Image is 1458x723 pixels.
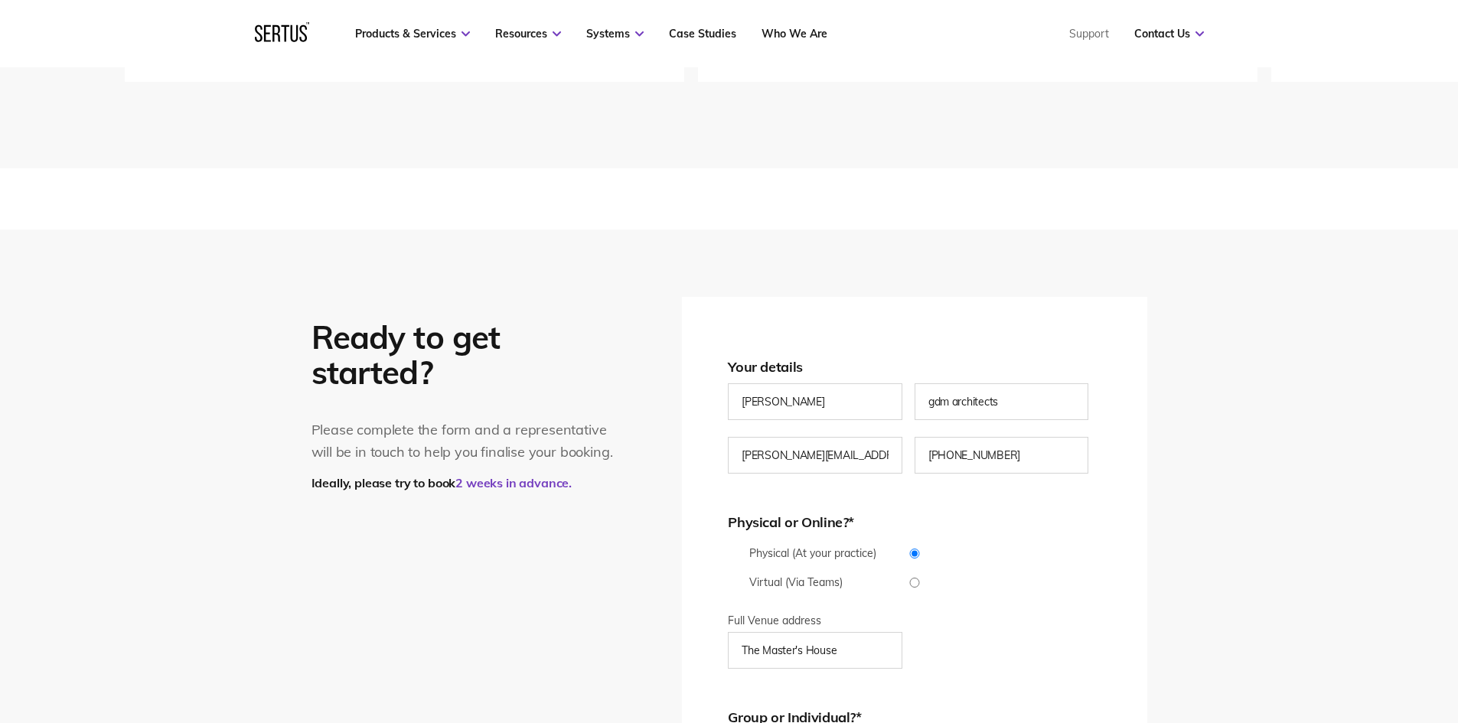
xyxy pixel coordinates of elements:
[749,575,843,589] span: Virtual (Via Teams)
[915,383,1089,420] input: Company*
[1134,27,1204,41] a: Contact Us
[915,437,1089,474] input: Phone Number*
[762,27,827,41] a: Who We Are
[728,437,902,474] input: Email*
[586,27,644,41] a: Systems
[311,475,621,490] div: Ideally, please try to book
[669,27,736,41] a: Case Studies
[728,358,1101,376] h2: Your details
[728,614,821,627] span: Full Venue address
[455,475,572,490] span: 2 weeks in advance.
[728,578,1101,588] input: Virtual (Via Teams)
[1182,546,1458,723] iframe: Chat Widget
[1069,27,1109,41] a: Support
[749,546,876,560] span: Physical (At your practice)
[311,320,621,390] div: Ready to get started?
[355,27,470,41] a: Products & Services
[311,419,621,464] p: Please complete the form and a representative will be in touch to help you finalise your booking.
[728,513,1101,531] h2: Physical or Online?*
[728,383,902,420] input: Name*
[728,549,1101,559] input: Physical (At your practice)
[495,27,561,41] a: Resources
